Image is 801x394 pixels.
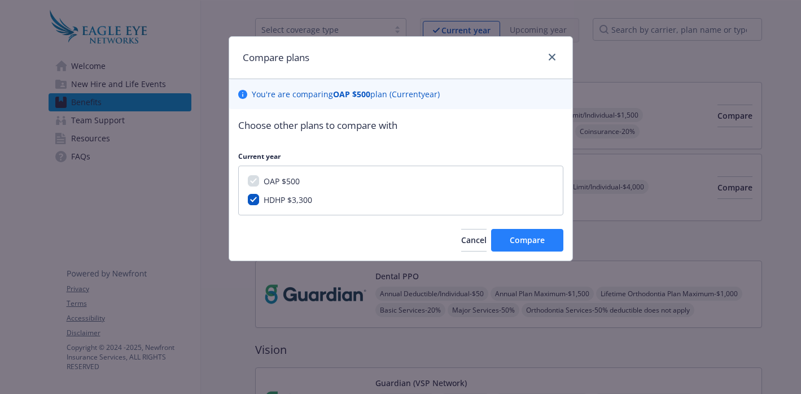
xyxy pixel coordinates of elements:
[264,176,300,187] span: OAP $500
[545,50,559,64] a: close
[243,50,309,65] h1: Compare plans
[238,151,563,161] p: Current year
[510,235,545,245] span: Compare
[238,118,563,133] p: Choose other plans to compare with
[461,235,487,245] span: Cancel
[264,194,312,205] span: HDHP $3,300
[333,89,370,99] b: OAP $500
[491,229,563,252] button: Compare
[252,88,440,100] p: You ' re are comparing plan ( Current year)
[461,229,487,252] button: Cancel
